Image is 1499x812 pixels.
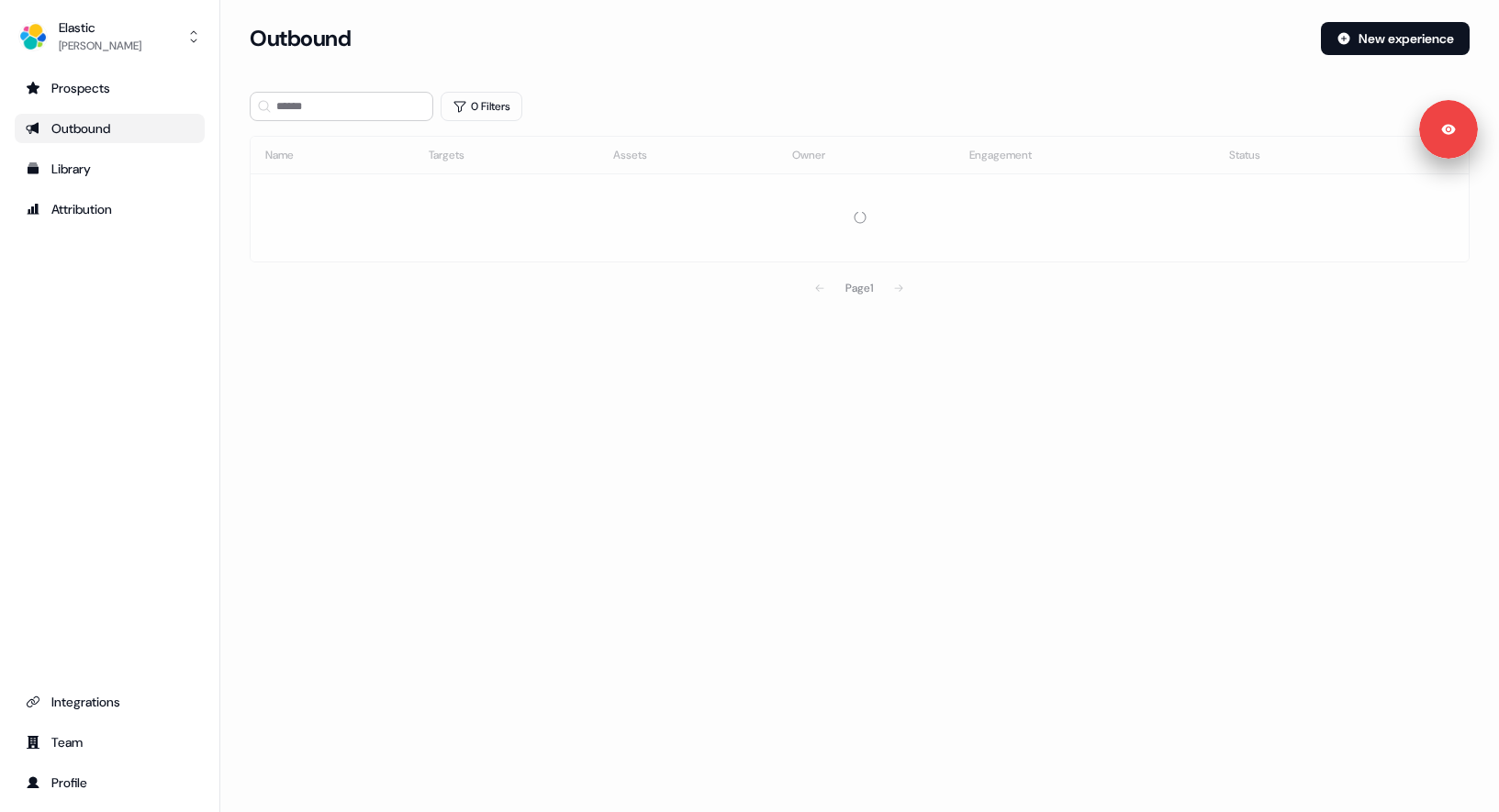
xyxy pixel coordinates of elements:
div: Integrations [26,693,194,711]
a: Go to profile [15,768,205,797]
a: Go to team [15,728,205,757]
h3: Outbound [250,25,351,52]
button: New experience [1321,22,1470,55]
a: Go to integrations [15,687,205,717]
div: Prospects [26,79,194,97]
a: Go to templates [15,154,205,184]
a: Go to prospects [15,73,205,103]
div: [PERSON_NAME] [59,37,141,55]
a: Go to outbound experience [15,114,205,143]
button: Elastic[PERSON_NAME] [15,15,205,59]
div: Library [26,160,194,178]
div: Outbound [26,119,194,138]
button: 0 Filters [441,92,522,121]
a: Go to attribution [15,195,205,224]
div: Profile [26,773,194,792]
div: Attribution [26,200,194,218]
div: Team [26,733,194,751]
div: Elastic [59,18,141,37]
